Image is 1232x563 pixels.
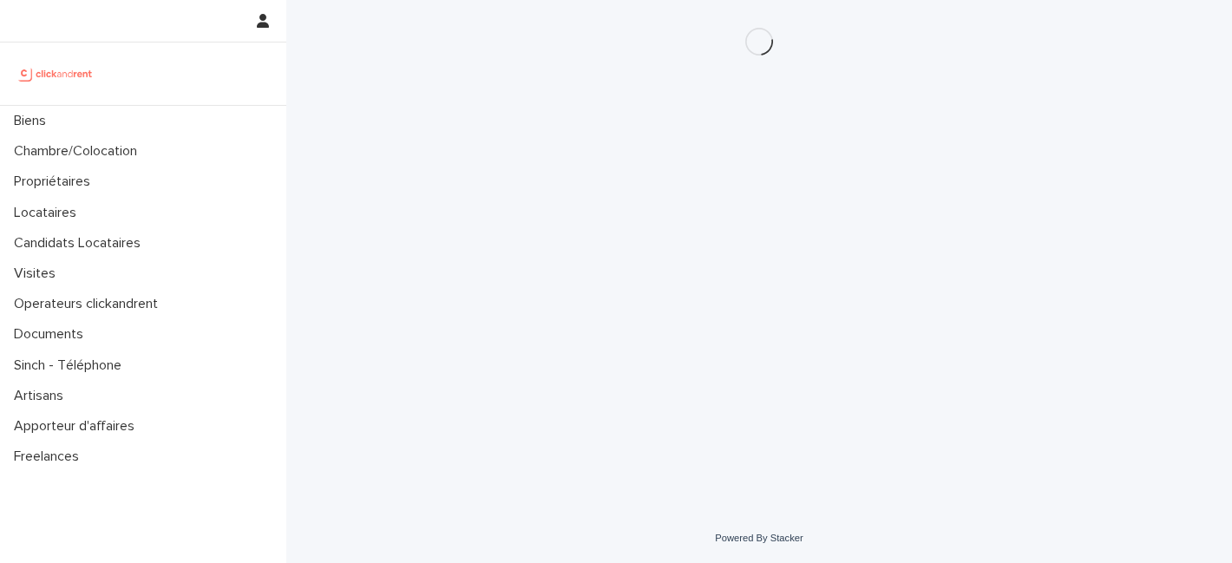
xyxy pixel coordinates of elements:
[7,418,148,435] p: Apporteur d'affaires
[7,173,104,190] p: Propriétaires
[7,265,69,282] p: Visites
[7,143,151,160] p: Chambre/Colocation
[715,533,803,543] a: Powered By Stacker
[7,326,97,343] p: Documents
[7,296,172,312] p: Operateurs clickandrent
[14,56,98,91] img: UCB0brd3T0yccxBKYDjQ
[7,388,77,404] p: Artisans
[7,205,90,221] p: Locataires
[7,235,154,252] p: Candidats Locataires
[7,357,135,374] p: Sinch - Téléphone
[7,448,93,465] p: Freelances
[7,113,60,129] p: Biens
